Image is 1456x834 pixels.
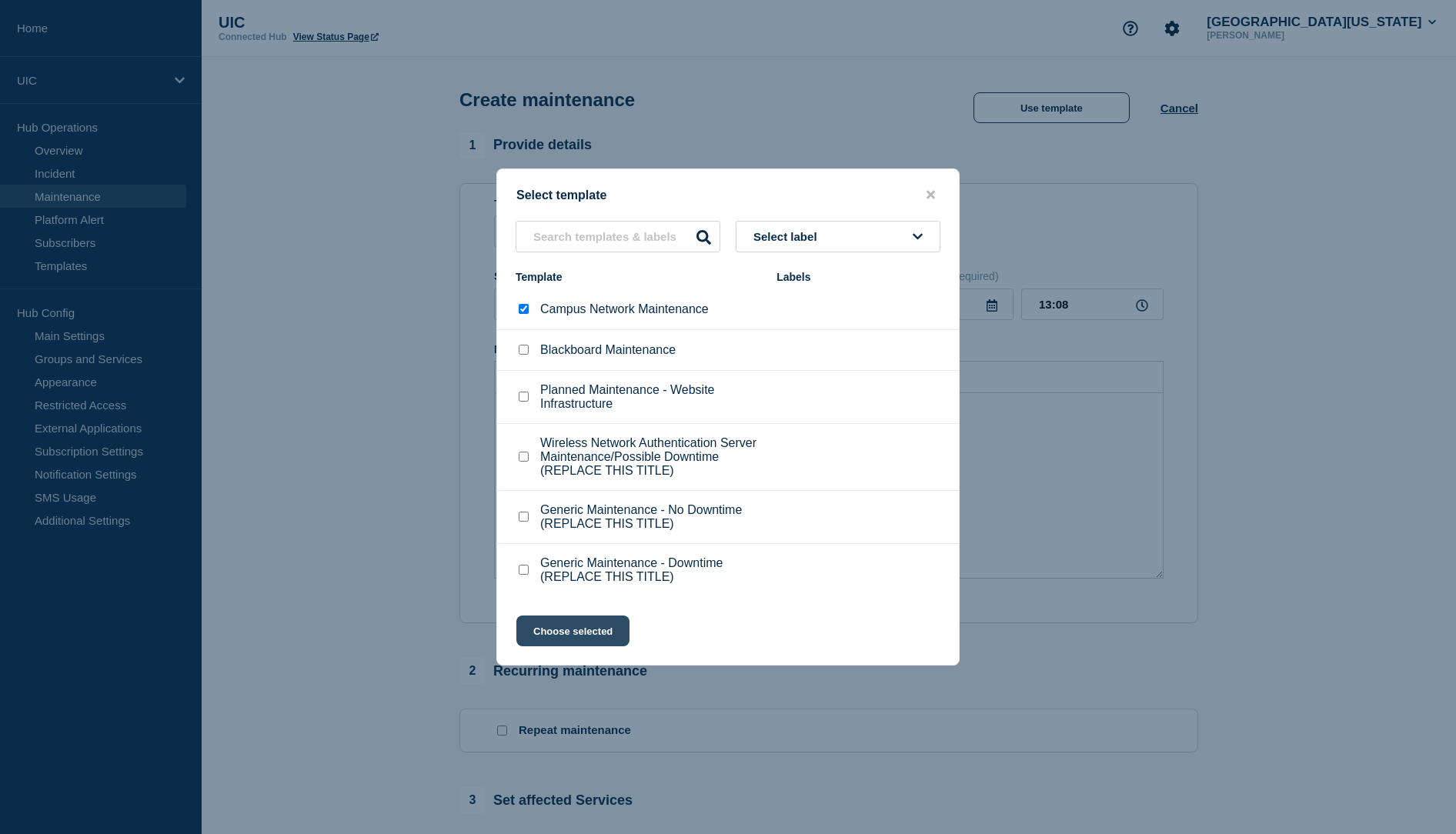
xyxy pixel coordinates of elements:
span: Select label [753,230,823,243]
p: Wireless Network Authentication Server Maintenance/Possible Downtime (REPLACE THIS TITLE) [540,436,761,478]
div: Template [516,271,761,283]
button: Choose selected [516,615,629,646]
button: close button [922,188,940,202]
p: Blackboard Maintenance [540,343,676,357]
input: Planned Maintenance - Website Infrastructure checkbox [519,392,529,402]
div: Select template [497,188,959,202]
div: Labels [776,271,940,283]
p: Planned Maintenance - Website Infrastructure [540,383,761,411]
button: Select label [736,221,940,252]
input: Generic Maintenance - No Downtime (REPLACE THIS TITLE) checkbox [519,512,529,522]
input: Search templates & labels [516,221,720,252]
p: Campus Network Maintenance [540,302,709,316]
p: Generic Maintenance - No Downtime (REPLACE THIS TITLE) [540,503,761,531]
p: Generic Maintenance - Downtime (REPLACE THIS TITLE) [540,556,761,584]
input: Wireless Network Authentication Server Maintenance/Possible Downtime (REPLACE THIS TITLE) checkbox [519,452,529,462]
input: Campus Network Maintenance checkbox [519,304,529,314]
input: Generic Maintenance - Downtime (REPLACE THIS TITLE) checkbox [519,565,529,575]
input: Blackboard Maintenance checkbox [519,345,529,355]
